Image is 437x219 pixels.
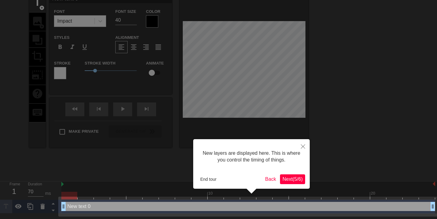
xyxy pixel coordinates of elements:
span: Next ( 5 / 6 ) [282,176,303,182]
button: Back [263,174,279,184]
button: Close [296,139,310,153]
button: Next [280,174,305,184]
button: End tour [198,175,219,184]
div: New layers are displayed here. This is where you control the timing of things. [198,144,305,170]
